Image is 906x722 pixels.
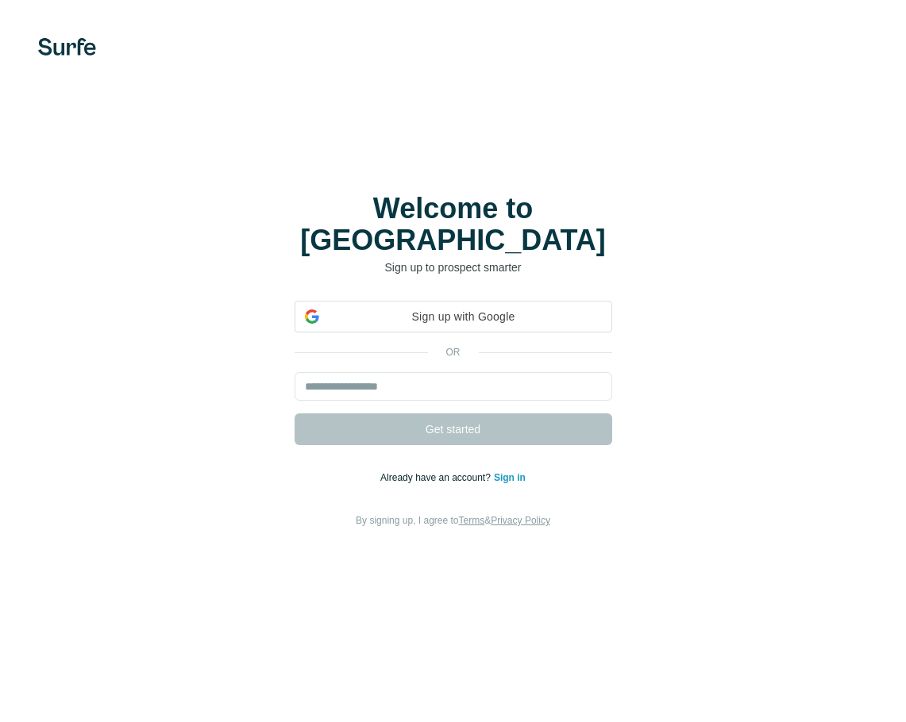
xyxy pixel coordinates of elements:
[494,472,526,483] a: Sign in
[295,193,612,256] h1: Welcome to [GEOGRAPHIC_DATA]
[459,515,485,526] a: Terms
[380,472,494,483] span: Already have an account?
[428,345,479,359] p: or
[326,309,602,325] span: Sign up with Google
[295,301,612,332] div: Sign up with Google
[491,515,550,526] a: Privacy Policy
[38,38,96,56] img: Surfe's logo
[295,259,612,275] p: Sign up to prospect smarter
[356,515,550,526] span: By signing up, I agree to &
